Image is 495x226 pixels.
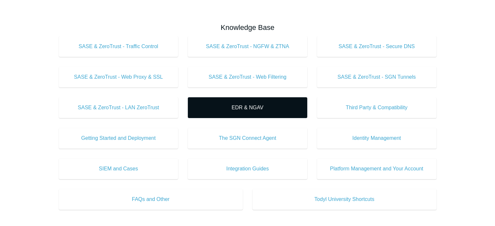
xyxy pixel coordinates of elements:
a: Platform Management and Your Account [317,158,436,179]
span: SASE & ZeroTrust - Traffic Control [69,43,169,50]
a: EDR & NGAV [188,97,307,118]
a: Integration Guides [188,158,307,179]
span: Platform Management and Your Account [327,165,427,173]
span: SASE & ZeroTrust - NGFW & ZTNA [198,43,297,50]
a: Identity Management [317,128,436,149]
span: SASE & ZeroTrust - Secure DNS [327,43,427,50]
span: SASE & ZeroTrust - Web Filtering [198,73,297,81]
h2: Knowledge Base [59,22,436,33]
a: Third Party & Compatibility [317,97,436,118]
span: Integration Guides [198,165,297,173]
a: FAQs and Other [59,189,243,210]
a: Getting Started and Deployment [59,128,178,149]
a: Todyl University Shortcuts [253,189,436,210]
a: SIEM and Cases [59,158,178,179]
span: SASE & ZeroTrust - Web Proxy & SSL [69,73,169,81]
a: SASE & ZeroTrust - NGFW & ZTNA [188,36,307,57]
a: SASE & ZeroTrust - Traffic Control [59,36,178,57]
a: The SGN Connect Agent [188,128,307,149]
span: SIEM and Cases [69,165,169,173]
span: Third Party & Compatibility [327,104,427,112]
span: SASE & ZeroTrust - LAN ZeroTrust [69,104,169,112]
a: SASE & ZeroTrust - LAN ZeroTrust [59,97,178,118]
span: SASE & ZeroTrust - SGN Tunnels [327,73,427,81]
span: Todyl University Shortcuts [262,195,427,203]
a: SASE & ZeroTrust - Secure DNS [317,36,436,57]
span: FAQs and Other [69,195,233,203]
span: Getting Started and Deployment [69,134,169,142]
a: SASE & ZeroTrust - Web Filtering [188,67,307,87]
a: SASE & ZeroTrust - SGN Tunnels [317,67,436,87]
span: The SGN Connect Agent [198,134,297,142]
a: SASE & ZeroTrust - Web Proxy & SSL [59,67,178,87]
span: EDR & NGAV [198,104,297,112]
span: Identity Management [327,134,427,142]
